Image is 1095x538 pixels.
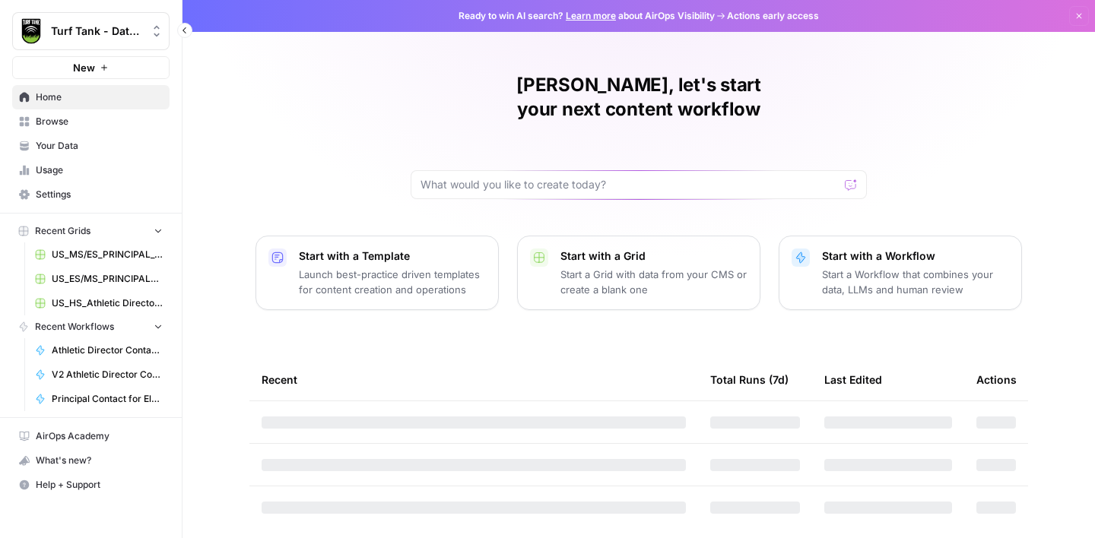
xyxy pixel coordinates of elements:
span: Athletic Director Contact for High Schools [52,343,163,357]
a: Settings [12,182,170,207]
button: Recent Workflows [12,315,170,338]
a: Principal Contact for Elementary Schools [28,387,170,411]
span: Recent Grids [35,224,90,238]
div: Last Edited [824,359,882,400]
span: Turf Tank - Data Team [51,24,143,39]
a: Home [12,85,170,109]
button: Start with a TemplateLaunch best-practice driven templates for content creation and operations [255,236,499,310]
p: Start a Workflow that combines your data, LLMs and human review [822,267,1009,297]
span: Settings [36,188,163,201]
span: New [73,60,95,75]
p: Start with a Template [299,248,486,264]
img: Turf Tank - Data Team Logo [17,17,45,45]
button: Recent Grids [12,220,170,242]
a: Usage [12,158,170,182]
a: US_HS_Athletic Director_INICIAL TEST [28,291,170,315]
p: Start with a Grid [560,248,747,264]
span: US_MS/ES_PRINCIPAL_1_INICIAL TEST [52,248,163,261]
p: Launch best-practice driven templates for content creation and operations [299,267,486,297]
div: Total Runs (7d) [710,359,789,400]
a: Learn more [566,10,616,21]
span: Browse [36,115,163,128]
span: Help + Support [36,478,163,492]
button: Start with a GridStart a Grid with data from your CMS or create a blank one [517,236,760,310]
div: What's new? [13,449,169,472]
p: Start a Grid with data from your CMS or create a blank one [560,267,747,297]
span: US_ES/MS_PRINCIPAL_2_INITIAL TEST [52,272,163,286]
span: V2 Athletic Director Contact for High Schools [52,368,163,381]
button: New [12,56,170,79]
a: AirOps Academy [12,424,170,448]
span: US_HS_Athletic Director_INICIAL TEST [52,296,163,310]
input: What would you like to create today? [421,177,839,192]
button: Workspace: Turf Tank - Data Team [12,12,170,50]
button: What's new? [12,448,170,473]
span: Ready to win AI search? about AirOps Visibility [459,9,715,23]
span: Principal Contact for Elementary Schools [52,392,163,406]
span: Usage [36,163,163,177]
span: Home [36,90,163,104]
a: US_ES/MS_PRINCIPAL_2_INITIAL TEST [28,267,170,291]
span: Actions early access [727,9,819,23]
div: Recent [262,359,686,400]
p: Start with a Workflow [822,248,1009,264]
a: Browse [12,109,170,134]
a: Your Data [12,134,170,158]
span: AirOps Academy [36,429,163,443]
span: Recent Workflows [35,320,114,334]
a: US_MS/ES_PRINCIPAL_1_INICIAL TEST [28,242,170,267]
a: V2 Athletic Director Contact for High Schools [28,362,170,387]
span: Your Data [36,139,163,153]
a: Athletic Director Contact for High Schools [28,338,170,362]
button: Help + Support [12,473,170,497]
button: Start with a WorkflowStart a Workflow that combines your data, LLMs and human review [779,236,1022,310]
div: Actions [976,359,1017,400]
h1: [PERSON_NAME], let's start your next content workflow [411,73,867,122]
